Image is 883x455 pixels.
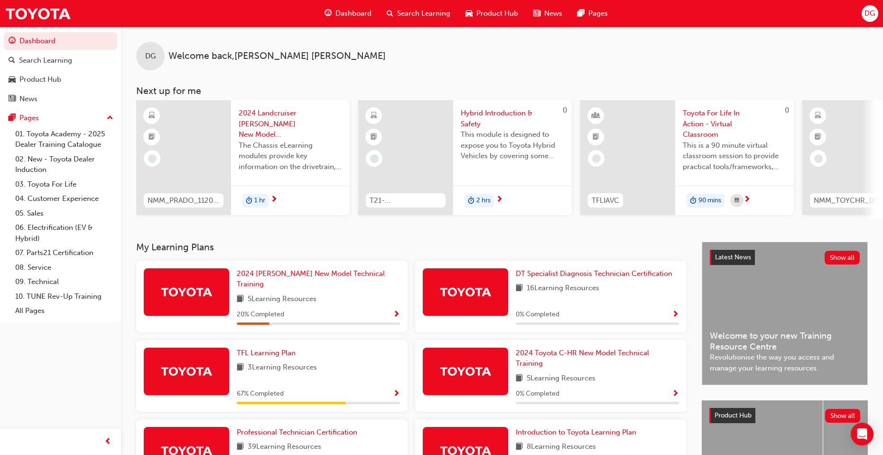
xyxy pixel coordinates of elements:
[237,427,361,438] a: Professional Technician Certification
[563,106,567,114] span: 0
[19,74,61,85] div: Product Hub
[107,112,113,124] span: up-icon
[148,154,157,163] span: learningRecordVerb_NONE-icon
[9,114,16,123] span: pages-icon
[4,109,117,127] button: Pages
[11,177,117,192] a: 03. Toyota For Life
[683,140,786,172] span: This is a 90 minute virtual classroom session to provide practical tools/frameworks, behaviours a...
[237,428,357,436] span: Professional Technician Certification
[11,127,117,152] a: 01. Toyota Academy - 2025 Dealer Training Catalogue
[11,206,117,221] a: 05. Sales
[237,349,296,357] span: TFL Learning Plan
[11,246,117,260] a: 07. Parts21 Certification
[825,409,861,423] button: Show all
[516,373,523,385] span: book-icon
[526,4,570,23] a: news-iconNews
[149,110,155,122] span: learningResourceType_ELEARNING-icon
[11,152,117,177] a: 02. New - Toyota Dealer Induction
[237,269,385,289] span: 2024 [PERSON_NAME] New Model Technical Training
[593,131,599,143] span: booktick-icon
[862,5,878,22] button: DG
[148,195,220,206] span: NMM_PRADO_112024_MODULE_2
[136,242,687,253] h3: My Learning Plans
[815,110,821,122] span: learningResourceType_ELEARNING-icon
[393,390,400,398] span: Show Progress
[744,196,751,204] span: next-icon
[237,268,400,290] a: 2024 [PERSON_NAME] New Model Technical Training
[397,8,450,19] span: Search Learning
[516,428,636,436] span: Introduction to Toyota Learning Plan
[461,129,564,161] span: This module is designed to expose you to Toyota Hybrid Vehicles by covering some history of the H...
[527,283,599,294] span: 16 Learning Resources
[672,388,679,400] button: Show Progress
[672,390,679,398] span: Show Progress
[370,195,442,206] span: T21-FOD_HVIS_PREREQ
[864,8,875,19] span: DG
[239,108,342,140] span: 2024 Landcruiser [PERSON_NAME] New Model Mechanisms - Chassis 2
[516,427,640,438] a: Introduction to Toyota Learning Plan
[709,408,860,423] a: Product HubShow all
[672,309,679,321] button: Show Progress
[815,131,821,143] span: booktick-icon
[387,8,393,19] span: search-icon
[544,8,562,19] span: News
[239,140,342,172] span: The Chassis eLearning modules provide key information on the drivetrain, suspension, brake and st...
[672,311,679,319] span: Show Progress
[698,195,721,206] span: 90 mins
[19,94,37,104] div: News
[168,51,386,62] span: Welcome back , [PERSON_NAME] [PERSON_NAME]
[145,51,156,62] span: DG
[104,436,112,448] span: prev-icon
[19,113,39,123] div: Pages
[393,309,400,321] button: Show Progress
[9,76,16,84] span: car-icon
[149,131,155,143] span: booktick-icon
[458,4,526,23] a: car-iconProduct Hub
[468,195,474,207] span: duration-icon
[248,294,316,305] span: 5 Learning Resources
[476,8,518,19] span: Product Hub
[371,110,377,122] span: learningResourceType_ELEARNING-icon
[4,32,117,50] a: Dashboard
[516,389,559,399] span: 0 % Completed
[588,8,608,19] span: Pages
[461,108,564,129] span: Hybrid Introduction & Safety
[270,196,278,204] span: next-icon
[465,8,473,19] span: car-icon
[516,348,679,369] a: 2024 Toyota C-HR New Model Technical Training
[593,110,599,122] span: learningResourceType_INSTRUCTOR_LED-icon
[136,100,350,215] a: NMM_PRADO_112024_MODULE_22024 Landcruiser [PERSON_NAME] New Model Mechanisms - Chassis 2The Chass...
[5,3,71,24] img: Trak
[160,284,213,300] img: Trak
[9,37,16,46] span: guage-icon
[9,57,15,65] span: search-icon
[11,260,117,275] a: 08. Service
[237,348,299,359] a: TFL Learning Plan
[580,100,794,215] a: 0TFLIAVCToyota For Life In Action - Virtual ClassroomThis is a 90 minute virtual classroom sessio...
[734,195,739,207] span: calendar-icon
[393,311,400,319] span: Show Progress
[702,242,868,385] a: Latest NewsShow allWelcome to your new Training Resource CentreRevolutionise the way you access a...
[237,441,244,453] span: book-icon
[439,284,492,300] img: Trak
[358,100,572,215] a: 0T21-FOD_HVIS_PREREQHybrid Introduction & SafetyThis module is designed to expose you to Toyota H...
[370,154,379,163] span: learningRecordVerb_NONE-icon
[710,250,860,265] a: Latest NewsShow all
[785,106,789,114] span: 0
[476,195,491,206] span: 2 hrs
[439,363,492,379] img: Trak
[246,195,252,207] span: duration-icon
[237,389,284,399] span: 67 % Completed
[11,220,117,246] a: 06. Electrification (EV & Hybrid)
[516,309,559,320] span: 0 % Completed
[335,8,372,19] span: Dashboard
[715,253,751,261] span: Latest News
[710,331,860,352] span: Welcome to your new Training Resource Centre
[371,131,377,143] span: booktick-icon
[814,154,823,163] span: learningRecordVerb_NONE-icon
[851,423,874,446] div: Open Intercom Messenger
[516,283,523,294] span: book-icon
[121,85,883,96] h3: Next up for me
